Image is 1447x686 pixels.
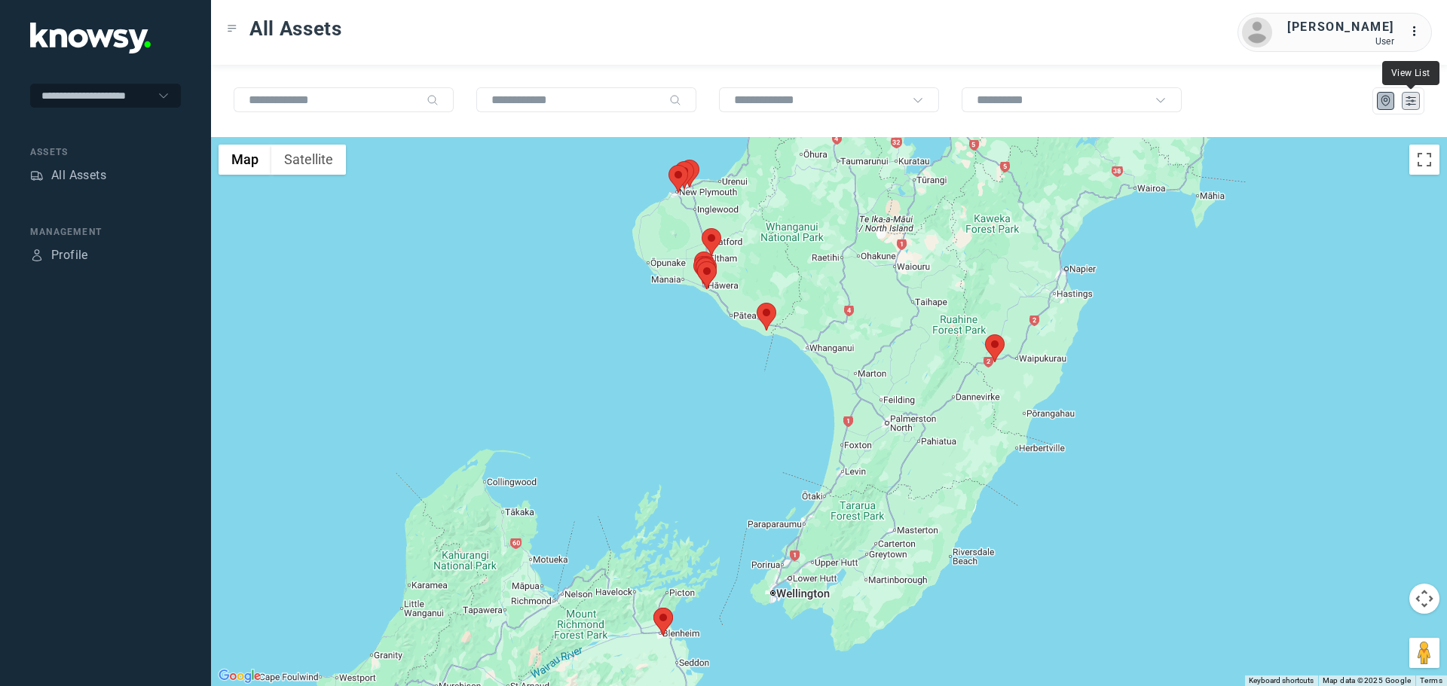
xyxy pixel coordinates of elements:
[1323,676,1411,684] span: Map data ©2025 Google
[1249,675,1314,686] button: Keyboard shortcuts
[1404,94,1418,108] div: List
[30,225,181,239] div: Management
[1409,23,1427,41] div: :
[1242,17,1272,47] img: avatar.png
[30,166,106,184] a: AssetsAll Assets
[249,15,342,42] span: All Assets
[1409,638,1439,668] button: Drag Pegman onto the map to open Street View
[669,94,681,106] div: Search
[1409,584,1439,614] button: Map camera controls
[427,94,439,106] div: Search
[1409,23,1427,43] div: :
[30,145,181,159] div: Assets
[51,246,88,264] div: Profile
[30,169,44,182] div: Assets
[30,246,88,264] a: ProfileProfile
[215,666,265,686] img: Google
[1410,26,1425,37] tspan: ...
[30,248,44,262] div: Profile
[51,166,106,184] div: All Assets
[1287,18,1394,36] div: [PERSON_NAME]
[219,145,271,175] button: Show street map
[30,23,151,53] img: Application Logo
[1287,36,1394,47] div: User
[1420,676,1442,684] a: Terms (opens in new tab)
[1409,145,1439,175] button: Toggle fullscreen view
[1379,94,1393,108] div: Map
[215,666,265,686] a: Open this area in Google Maps (opens a new window)
[271,145,346,175] button: Show satellite imagery
[227,23,237,34] div: Toggle Menu
[1391,68,1430,78] span: View List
